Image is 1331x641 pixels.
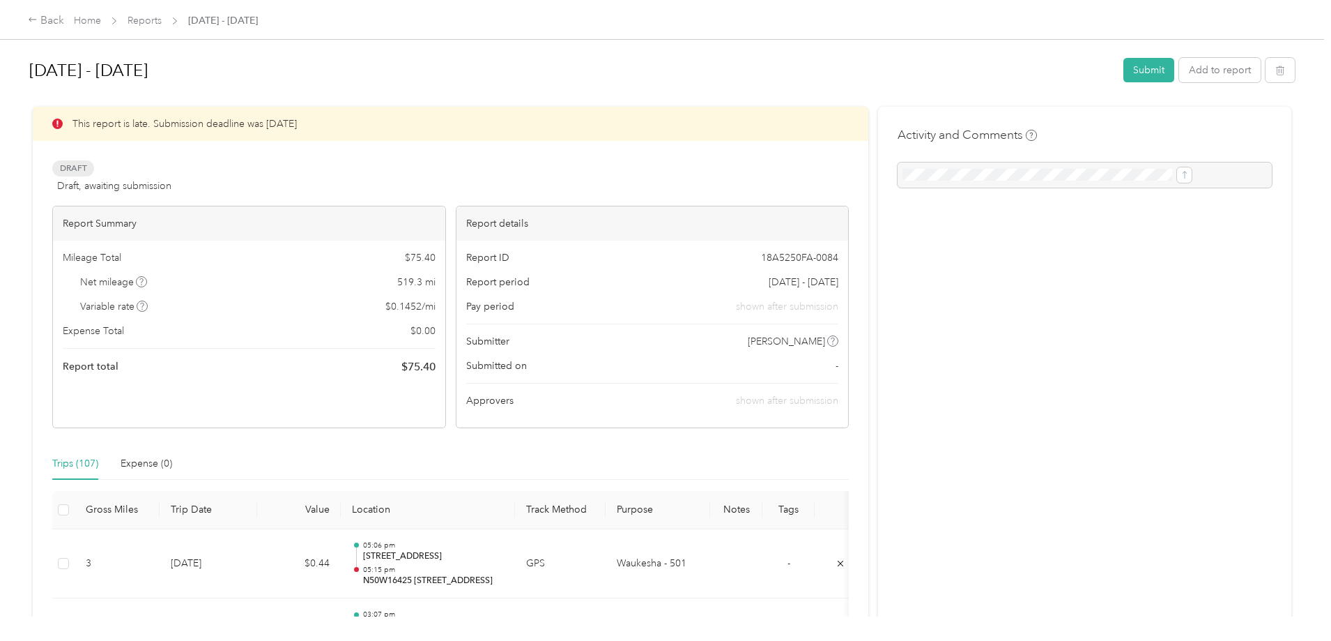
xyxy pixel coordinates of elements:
button: Add to report [1179,58,1261,82]
span: - [787,557,790,569]
div: This report is late. Submission deadline was [DATE] [33,107,868,141]
th: Trip Date [160,491,257,529]
button: Submit [1123,58,1174,82]
th: Gross Miles [75,491,160,529]
th: Value [257,491,341,529]
td: $0.44 [257,529,341,599]
span: Expense Total [63,324,124,338]
span: Variable rate [80,299,148,314]
span: [DATE] - [DATE] [769,275,838,289]
td: [DATE] [160,529,257,599]
p: N50W16425 [STREET_ADDRESS] [363,575,504,587]
span: Report period [466,275,530,289]
iframe: Everlance-gr Chat Button Frame [1253,563,1331,641]
th: Notes [710,491,762,529]
span: $ 0.00 [410,324,436,338]
th: Track Method [515,491,606,529]
span: $ 0.1452 / mi [385,299,436,314]
span: [PERSON_NAME] [748,334,825,349]
a: Reports [128,15,162,27]
span: Pay period [466,299,514,314]
span: Report ID [466,250,509,265]
span: 519.3 mi [397,275,436,289]
p: 05:15 pm [363,565,504,575]
p: 03:07 pm [363,610,504,619]
p: 05:06 pm [363,541,504,550]
h1: Aug 1 - 31, 2025 [29,54,1114,87]
th: Purpose [606,491,710,529]
th: Location [341,491,515,529]
span: 18A5250FA-0084 [761,250,838,265]
span: Submitter [466,334,509,349]
span: Report total [63,359,118,374]
span: $ 75.40 [401,359,436,375]
span: [DATE] - [DATE] [188,13,258,28]
span: $ 75.40 [405,250,436,265]
span: Approvers [466,393,514,408]
span: Mileage Total [63,250,121,265]
span: Submitted on [466,359,527,373]
div: Back [28,13,64,29]
div: Expense (0) [121,456,172,472]
td: GPS [515,529,606,599]
div: Report Summary [53,206,445,241]
td: 3 [75,529,160,599]
div: Report details [456,206,849,241]
td: Waukesha - 501 [606,529,710,599]
span: shown after submission [736,299,838,314]
span: Draft, awaiting submission [57,179,171,193]
h4: Activity and Comments [898,126,1037,144]
span: Draft [52,160,94,176]
th: Tags [762,491,815,529]
span: Net mileage [80,275,148,289]
div: Trips (107) [52,456,98,472]
span: shown after submission [736,395,838,407]
p: [STREET_ADDRESS] [363,550,504,563]
a: Home [74,15,101,27]
span: - [836,359,838,373]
